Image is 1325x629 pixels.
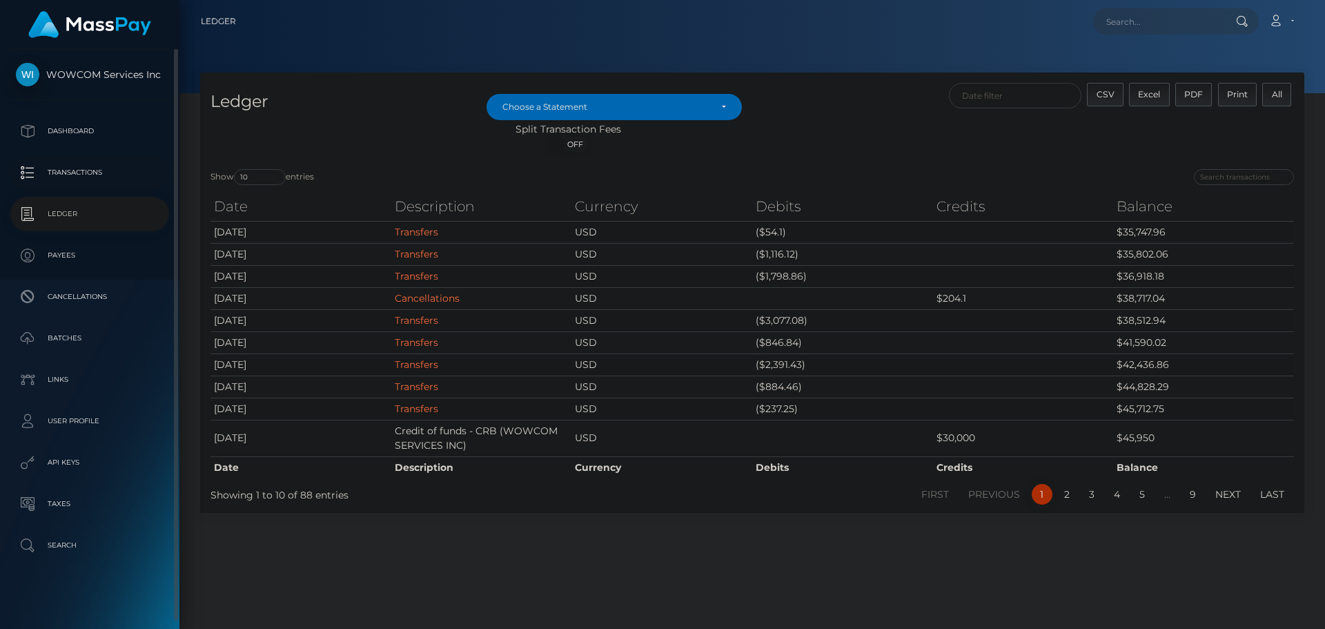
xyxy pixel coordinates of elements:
a: Ledger [10,197,169,231]
td: USD [571,287,752,309]
th: Balance [1113,193,1294,220]
p: Payees [16,245,164,266]
p: Links [16,369,164,390]
p: Search [16,535,164,556]
p: Batches [16,328,164,349]
a: Payees [10,238,169,273]
td: $42,436.86 [1113,354,1294,376]
a: Taxes [10,487,169,521]
a: 2 [1057,484,1077,505]
td: $44,828.29 [1113,376,1294,398]
div: Showing 1 to 10 of 88 entries [210,483,650,503]
p: Taxes [16,494,164,514]
td: [DATE] [210,420,391,456]
td: [DATE] [210,265,391,287]
td: [DATE] [210,221,391,243]
a: Batches [10,321,169,356]
span: WOWCOM Services Inc [10,68,169,81]
span: CSV [1097,89,1115,99]
th: Description [391,193,572,220]
img: WOWCOM Services Inc [16,63,39,86]
td: $41,590.02 [1113,331,1294,354]
td: ($884.46) [752,376,933,398]
a: Next [1208,484,1248,505]
td: [DATE] [210,354,391,376]
td: ($3,077.08) [752,309,933,331]
td: USD [571,420,752,456]
td: $36,918.18 [1113,265,1294,287]
td: USD [571,221,752,243]
a: Transfers [395,336,438,349]
a: Cancellations [10,280,169,314]
th: Date [210,193,391,220]
td: $38,512.94 [1113,309,1294,331]
a: Transfers [395,248,438,260]
img: MassPay Logo [28,11,151,38]
div: Choose a Statement [502,101,710,113]
th: Debits [752,456,933,478]
td: [DATE] [210,376,391,398]
a: Dashboard [10,114,169,148]
a: 1 [1032,484,1052,505]
span: All [1272,89,1282,99]
td: USD [571,331,752,354]
button: All [1262,83,1291,106]
td: USD [571,376,752,398]
th: Date [210,456,391,478]
input: Search... [1093,8,1223,35]
td: $35,802.06 [1113,243,1294,265]
td: $204.1 [933,287,1114,309]
span: Excel [1138,89,1160,99]
td: ($2,391.43) [752,354,933,376]
th: Credits [933,193,1114,220]
input: Date filter [949,83,1082,108]
input: Search transactions [1194,169,1294,185]
a: Transfers [395,403,438,415]
span: OFF [556,137,590,152]
td: USD [571,243,752,265]
a: Transfers [395,358,438,371]
h4: Ledger [210,90,466,114]
label: Show entries [210,169,314,185]
span: PDF [1184,89,1203,99]
td: [DATE] [210,331,391,354]
td: ($237.25) [752,398,933,420]
td: ($54.1) [752,221,933,243]
button: CSV [1087,83,1123,106]
th: Balance [1113,456,1294,478]
th: Currency [571,193,752,220]
td: USD [571,354,752,376]
a: 5 [1132,484,1152,505]
div: Split Transaction Fees [200,122,936,137]
a: Cancellations [395,292,460,304]
p: User Profile [16,411,164,432]
button: PDF [1175,83,1213,106]
td: [DATE] [210,398,391,420]
select: Showentries [234,169,286,185]
p: Dashboard [16,121,164,142]
a: API Keys [10,445,169,480]
button: Excel [1129,83,1170,106]
button: Choose a Statement [487,94,742,120]
td: $35,747.96 [1113,221,1294,243]
a: Transfers [395,270,438,282]
td: Credit of funds - CRB (WOWCOM SERVICES INC) [391,420,572,456]
th: Description [391,456,572,478]
td: $45,950 [1113,420,1294,456]
td: USD [571,265,752,287]
td: [DATE] [210,287,391,309]
a: Search [10,528,169,563]
th: Credits [933,456,1114,478]
td: $45,712.75 [1113,398,1294,420]
td: $30,000 [933,420,1114,456]
a: Transfers [395,380,438,393]
td: USD [571,398,752,420]
td: [DATE] [210,309,391,331]
a: Transfers [395,314,438,327]
td: ($846.84) [752,331,933,354]
a: 4 [1106,484,1128,505]
td: ($1,116.12) [752,243,933,265]
td: [DATE] [210,243,391,265]
a: Ledger [201,7,236,36]
a: Links [10,362,169,397]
